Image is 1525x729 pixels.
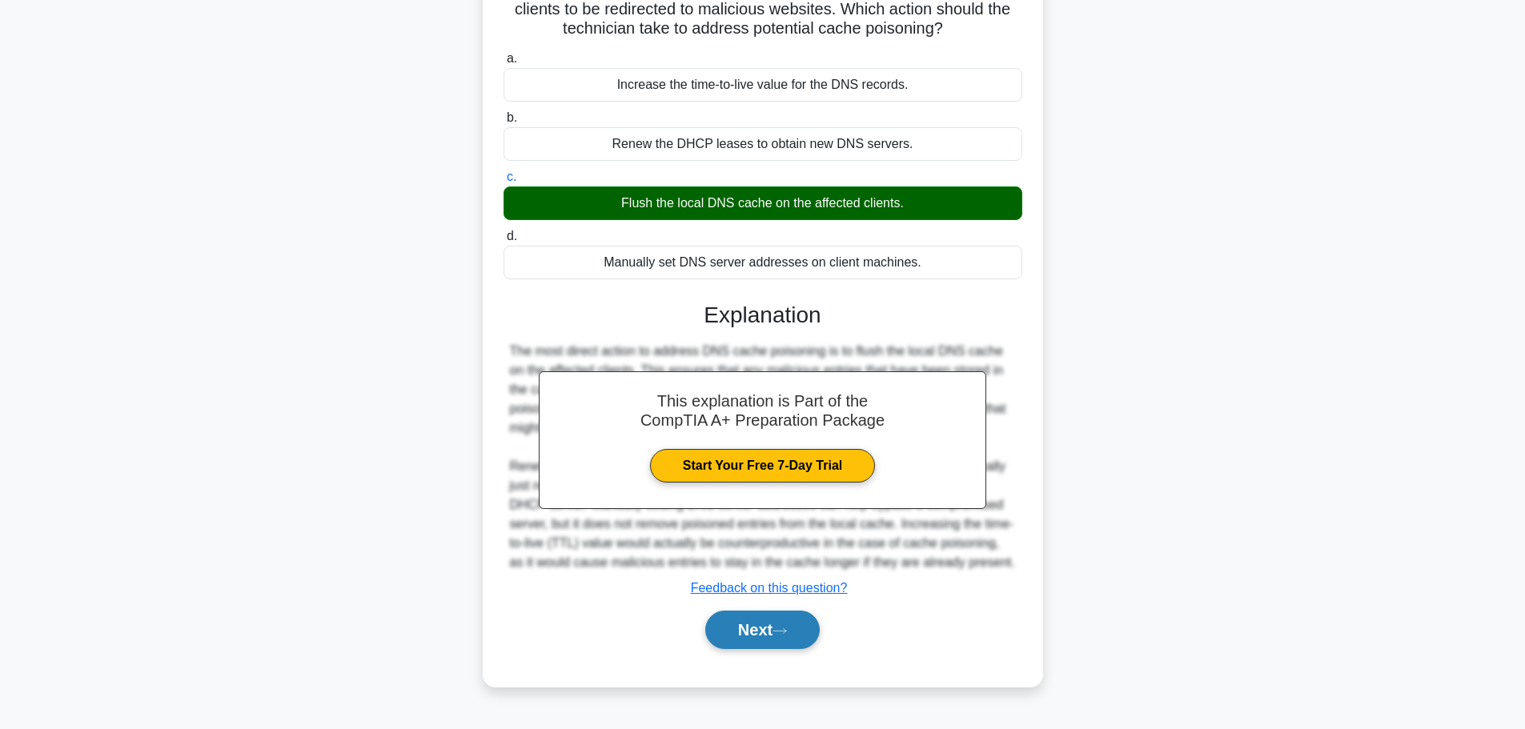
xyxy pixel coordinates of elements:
h3: Explanation [513,302,1013,329]
div: Flush the local DNS cache on the affected clients. [504,186,1022,220]
span: d. [507,229,517,242]
div: Manually set DNS server addresses on client machines. [504,246,1022,279]
span: b. [507,110,517,124]
button: Next [705,611,820,649]
span: a. [507,51,517,65]
div: Renew the DHCP leases to obtain new DNS servers. [504,127,1022,161]
a: Feedback on this question? [691,581,848,595]
div: The most direct action to address DNS cache poisoning is to flush the local DNS cache on the affe... [510,342,1016,572]
div: Increase the time-to-live value for the DNS records. [504,68,1022,102]
span: c. [507,170,516,183]
a: Start Your Free 7-Day Trial [650,449,875,483]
